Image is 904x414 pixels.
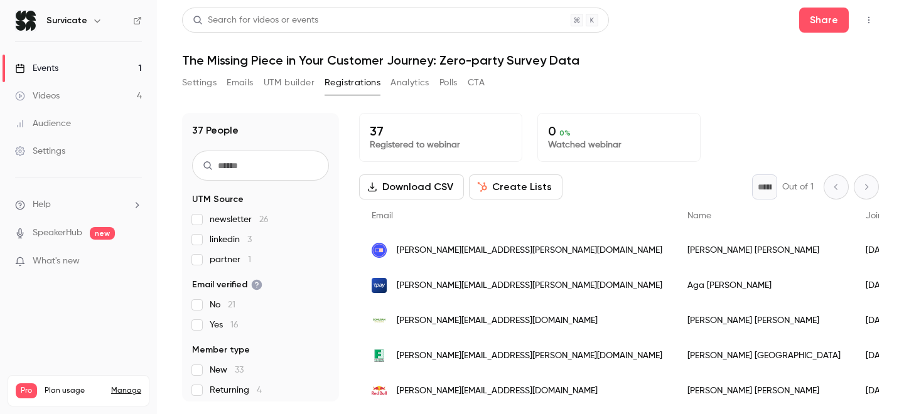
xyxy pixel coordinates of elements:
p: Watched webinar [548,139,690,151]
img: futureelectronics.com [372,348,387,363]
p: Registered to webinar [370,139,512,151]
span: Pro [16,383,37,398]
div: [PERSON_NAME] [GEOGRAPHIC_DATA] [675,338,853,373]
img: bonusan.nl [372,313,387,328]
div: Events [15,62,58,75]
span: 3 [247,235,252,244]
span: partner [210,253,251,266]
span: 4 [257,386,262,395]
span: Returning [210,384,262,396]
iframe: Noticeable Trigger [127,256,142,267]
span: linkedin [210,233,252,246]
button: Polls [439,73,458,93]
a: SpeakerHub [33,226,82,240]
div: Aga [PERSON_NAME] [675,268,853,303]
span: [PERSON_NAME][EMAIL_ADDRESS][DOMAIN_NAME] [397,314,598,327]
span: 33 [235,366,244,374]
span: 21 [228,300,235,309]
div: Settings [15,145,65,157]
span: UTM Source [192,193,244,206]
span: Name [687,211,711,220]
p: 37 [370,124,512,139]
span: Email [372,211,393,220]
div: Videos [15,90,60,102]
p: Out of 1 [782,181,814,193]
button: CTA [468,73,485,93]
span: [PERSON_NAME][EMAIL_ADDRESS][DOMAIN_NAME] [397,385,598,398]
span: What's new [33,255,80,268]
button: Download CSV [359,174,464,199]
span: 26 [259,215,269,224]
span: Help [33,198,51,211]
div: Search for videos or events [193,14,318,27]
h1: The Missing Piece in Your Customer Journey: Zero-party Survey Data [182,53,879,68]
div: [PERSON_NAME] [PERSON_NAME] [675,233,853,268]
img: redbull.com [372,383,387,398]
span: [PERSON_NAME][EMAIL_ADDRESS][PERSON_NAME][DOMAIN_NAME] [397,279,662,292]
span: 1 [248,255,251,264]
li: help-dropdown-opener [15,198,142,211]
span: [PERSON_NAME][EMAIL_ADDRESS][PERSON_NAME][DOMAIN_NAME] [397,349,662,363]
div: Audience [15,117,71,130]
span: [PERSON_NAME][EMAIL_ADDRESS][PERSON_NAME][DOMAIN_NAME] [397,244,662,257]
h6: Survicate [46,14,87,27]
span: newsletter [210,213,269,226]
p: 0 [548,124,690,139]
div: [PERSON_NAME] [PERSON_NAME] [675,303,853,338]
h1: 37 People [192,123,239,138]
button: Share [799,8,849,33]
a: Manage [111,386,141,396]
img: tpay.com [372,278,387,293]
span: Plan usage [45,386,104,396]
div: [PERSON_NAME] [PERSON_NAME] [675,373,853,408]
button: Settings [182,73,217,93]
img: raylo.com [372,243,387,258]
button: Create Lists [469,174,562,199]
span: Member type [192,344,250,356]
button: Emails [227,73,253,93]
span: 16 [230,321,239,329]
span: 0 % [559,129,571,137]
button: Analytics [390,73,429,93]
span: New [210,364,244,376]
button: UTM builder [264,73,315,93]
span: Yes [210,319,239,331]
span: Email verified [192,279,262,291]
span: No [210,299,235,311]
button: Registrations [325,73,380,93]
span: new [90,227,115,240]
img: Survicate [16,11,36,31]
